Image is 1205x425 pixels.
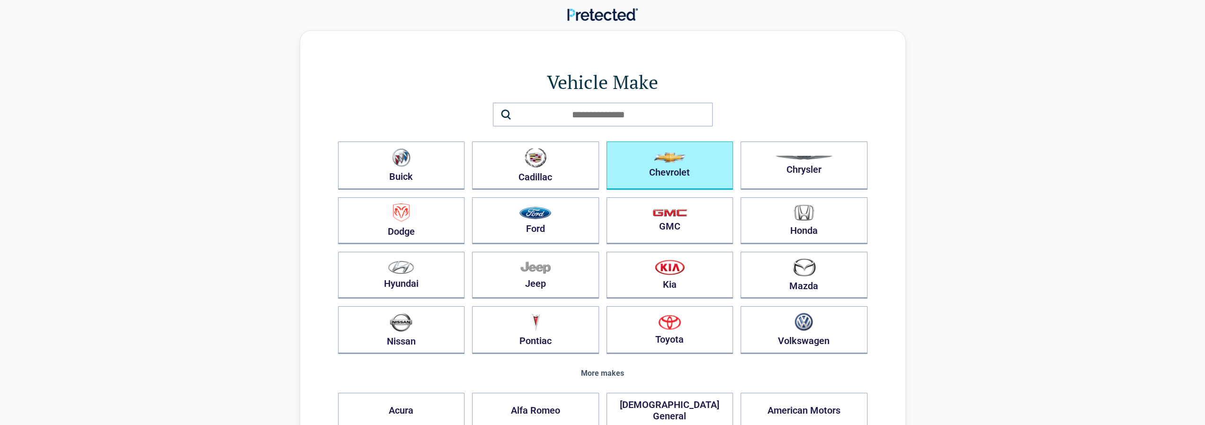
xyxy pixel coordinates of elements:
[338,142,465,190] button: Buick
[741,306,867,354] button: Volkswagen
[741,142,867,190] button: Chrysler
[741,197,867,244] button: Honda
[607,306,733,354] button: Toyota
[338,252,465,299] button: Hyundai
[472,252,599,299] button: Jeep
[741,252,867,299] button: Mazda
[472,306,599,354] button: Pontiac
[472,197,599,244] button: Ford
[607,197,733,244] button: GMC
[472,142,599,190] button: Cadillac
[338,69,867,95] h1: Vehicle Make
[338,306,465,354] button: Nissan
[607,142,733,190] button: Chevrolet
[338,369,867,378] div: More makes
[607,252,733,299] button: Kia
[338,197,465,244] button: Dodge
